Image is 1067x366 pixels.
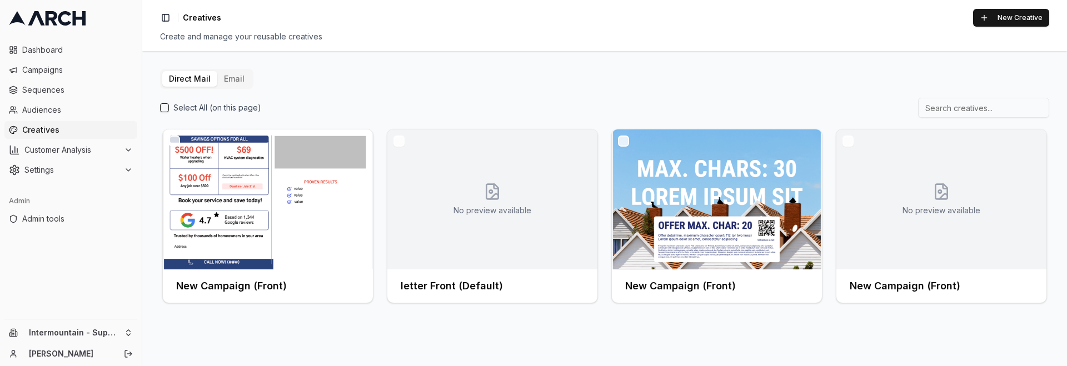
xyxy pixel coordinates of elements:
span: Audiences [22,104,133,116]
button: Email [217,71,251,87]
h3: New Campaign (Front) [625,278,736,294]
a: Sequences [4,81,137,99]
a: Campaigns [4,61,137,79]
a: [PERSON_NAME] [29,348,112,359]
label: Select All (on this page) [173,102,261,113]
a: Admin tools [4,210,137,228]
span: Admin tools [22,213,133,224]
button: New Creative [973,9,1049,27]
img: Front creative for New Campaign (Front) [163,129,373,269]
p: No preview available [903,205,980,216]
button: Settings [4,161,137,179]
button: Direct Mail [162,71,217,87]
span: Intermountain - Superior Water & Air [29,328,119,338]
nav: breadcrumb [183,12,221,23]
img: Front creative for New Campaign (Front) [612,129,822,269]
p: No preview available [453,205,531,216]
div: Admin [4,192,137,210]
span: Customer Analysis [24,144,119,156]
button: Log out [121,346,136,362]
span: Settings [24,164,119,176]
h3: letter Front (Default) [401,278,503,294]
span: Sequences [22,84,133,96]
span: Dashboard [22,44,133,56]
span: Creatives [183,12,221,23]
h3: New Campaign (Front) [176,278,287,294]
button: Customer Analysis [4,141,137,159]
button: Intermountain - Superior Water & Air [4,324,137,342]
div: Create and manage your reusable creatives [160,31,1049,42]
span: Campaigns [22,64,133,76]
svg: No creative preview [933,183,950,200]
svg: No creative preview [483,183,501,200]
a: Dashboard [4,41,137,59]
a: Creatives [4,121,137,139]
span: Creatives [22,124,133,136]
input: Search creatives... [918,98,1049,118]
h3: New Campaign (Front) [850,278,960,294]
a: Audiences [4,101,137,119]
